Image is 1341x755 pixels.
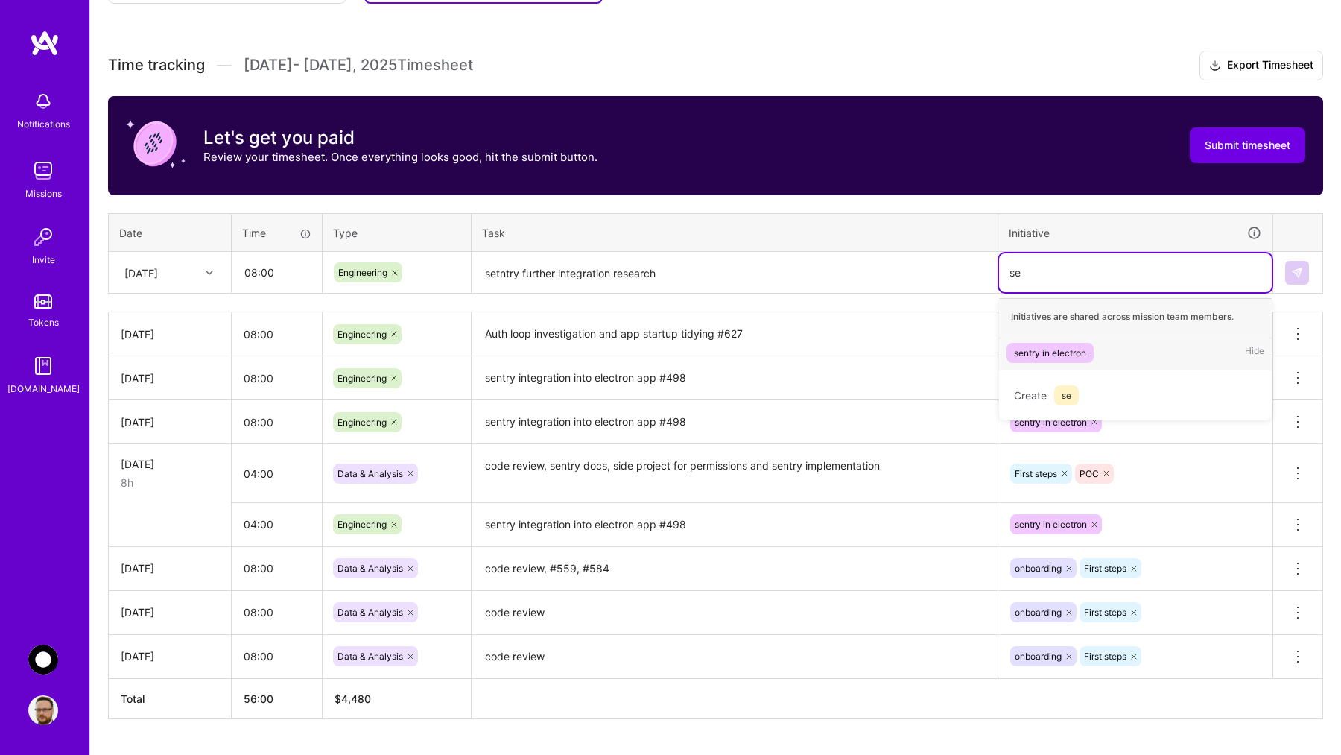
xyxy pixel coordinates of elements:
a: User Avatar [25,695,62,725]
input: HH:MM [232,636,322,676]
img: Invite [28,222,58,252]
img: bell [28,86,58,116]
div: [DATE] [121,370,219,386]
input: HH:MM [232,593,322,632]
div: 8h [121,475,219,490]
img: guide book [28,351,58,381]
div: Tokens [28,315,59,330]
img: teamwork [28,156,58,186]
span: First steps [1084,563,1126,574]
div: [DATE] [121,326,219,342]
input: HH:MM [232,549,322,588]
div: sentry in electron [1014,345,1086,361]
th: Task [472,213,998,252]
div: Notifications [17,116,70,132]
span: First steps [1015,468,1057,479]
span: sentry in electron [1015,417,1087,428]
span: First steps [1084,651,1126,662]
span: onboarding [1015,651,1062,662]
th: 56:00 [232,678,323,718]
textarea: code review, sentry docs, side project for permissions and sentry implementation [473,446,996,502]
i: icon Download [1209,58,1221,74]
div: [DATE] [121,456,219,472]
h3: Let's get you paid [203,127,597,149]
img: User Avatar [28,695,58,725]
span: sentry in electron [1015,519,1087,530]
th: Date [109,213,232,252]
div: [DATE] [121,560,219,576]
textarea: code review, #559, #584 [473,549,996,590]
img: Submit [1291,267,1303,279]
span: Data & Analysis [337,563,403,574]
textarea: sentry integration into electron app #498 [473,358,996,399]
textarea: Auth loop investigation and app startup tidying #627 [473,314,996,355]
i: icon Chevron [206,269,213,277]
a: AnyTeam: Team for AI-Powered Sales Platform [25,645,62,675]
div: Initiative [1009,224,1262,241]
img: tokens [34,294,52,309]
textarea: code review [473,593,996,634]
span: Data & Analysis [337,468,403,479]
div: [DATE] [121,604,219,620]
div: Invite [32,252,55,268]
div: Time [242,225,311,241]
span: Engineering [337,373,387,384]
img: coin [126,114,186,174]
span: Engineering [337,329,387,340]
span: se [1054,385,1079,405]
div: [DATE] [121,414,219,430]
input: HH:MM [232,315,322,354]
div: Create [1006,378,1264,413]
span: [DATE] - [DATE] , 2025 Timesheet [244,56,473,75]
textarea: sentry integration into electron app #498 [473,402,996,443]
div: [DATE] [124,265,158,280]
span: Submit timesheet [1205,138,1290,153]
span: Data & Analysis [337,607,403,618]
input: HH:MM [232,505,322,544]
span: POC [1080,468,1099,479]
th: Total [109,678,232,718]
input: HH:MM [232,402,322,442]
div: Initiatives are shared across mission team members. [999,298,1272,335]
button: Submit timesheet [1190,127,1305,163]
input: HH:MM [232,253,321,292]
span: First steps [1084,607,1126,618]
span: Engineering [337,417,387,428]
textarea: setntry further integration research [473,253,996,293]
span: Time tracking [108,56,205,75]
span: Hide [1245,343,1264,363]
input: HH:MM [232,358,322,398]
th: Type [323,213,472,252]
button: Export Timesheet [1199,51,1323,80]
div: [DOMAIN_NAME] [7,381,80,397]
span: onboarding [1015,563,1062,574]
span: onboarding [1015,607,1062,618]
img: logo [30,30,60,57]
div: Missions [25,186,62,201]
img: AnyTeam: Team for AI-Powered Sales Platform [28,645,58,675]
p: Review your timesheet. Once everything looks good, hit the submit button. [203,149,597,165]
span: $ 4,480 [335,692,371,705]
div: [DATE] [121,648,219,664]
textarea: sentry integration into electron app #498 [473,505,996,546]
textarea: code review [473,636,996,677]
input: HH:MM [232,454,322,493]
span: Engineering [337,519,387,530]
span: Engineering [338,267,387,278]
span: Data & Analysis [337,651,403,662]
